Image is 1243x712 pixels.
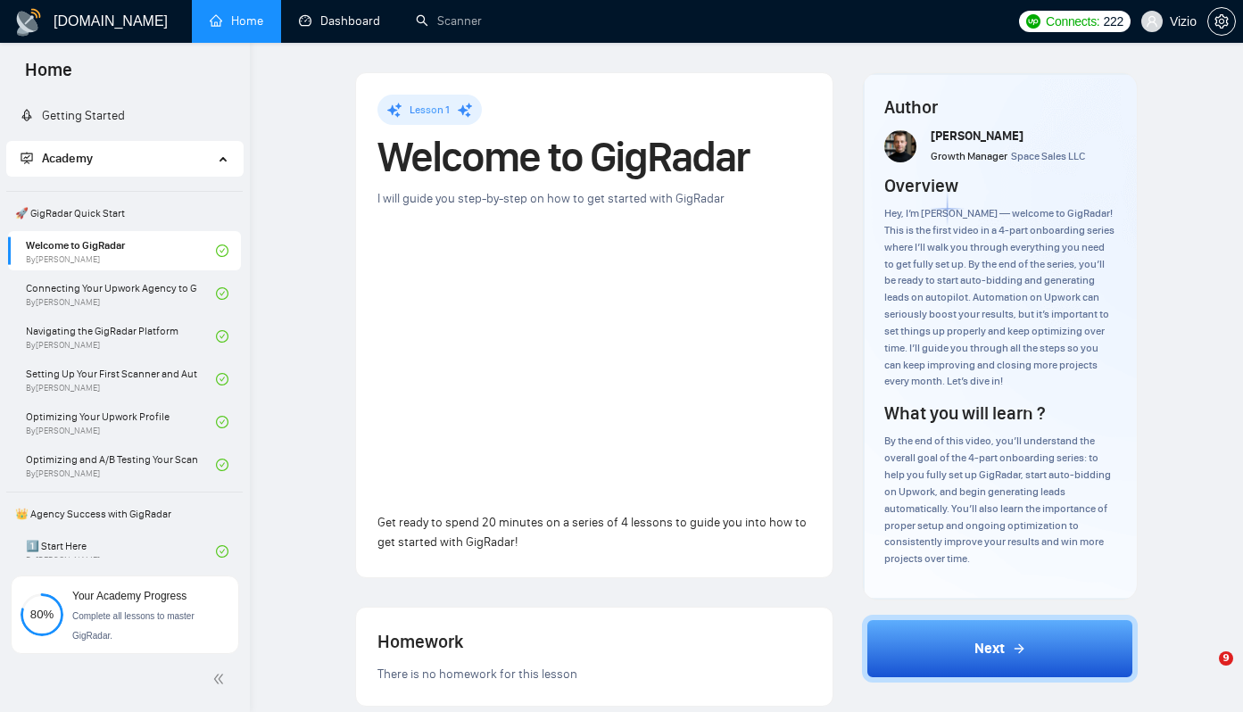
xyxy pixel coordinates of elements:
span: Get ready to spend 20 minutes on a series of 4 lessons to guide you into how to get started with ... [377,515,807,550]
span: 80% [21,609,63,620]
a: Optimizing Your Upwork ProfileBy[PERSON_NAME] [26,402,216,442]
span: Connects: [1046,12,1099,31]
a: Welcome to GigRadarBy[PERSON_NAME] [26,231,216,270]
span: check-circle [216,545,228,558]
span: fund-projection-screen [21,152,33,164]
span: check-circle [216,244,228,257]
img: vlad-t.jpg [884,130,916,162]
img: logo [14,8,43,37]
span: There is no homework for this lesson [377,666,577,682]
span: Home [11,57,87,95]
span: check-circle [216,459,228,471]
div: Hey, I’m [PERSON_NAME] — welcome to GigRadar! This is the first video in a 4-part onboarding seri... [884,205,1115,390]
span: check-circle [216,330,228,343]
span: 🚀 GigRadar Quick Start [8,195,241,231]
span: check-circle [216,373,228,385]
button: setting [1207,7,1236,36]
a: rocketGetting Started [21,108,125,123]
h4: What you will learn ? [884,401,1045,426]
span: check-circle [216,287,228,300]
span: user [1146,15,1158,28]
h4: Overview [884,173,958,198]
a: Navigating the GigRadar PlatformBy[PERSON_NAME] [26,317,216,356]
span: Next [974,638,1005,659]
span: Lesson 1 [410,103,450,116]
span: Growth Manager [931,150,1007,162]
a: Connecting Your Upwork Agency to GigRadarBy[PERSON_NAME] [26,274,216,313]
h4: Homework [377,629,811,654]
span: [PERSON_NAME] [931,128,1023,144]
a: homeHome [210,13,263,29]
span: I will guide you step-by-step on how to get started with GigRadar [377,191,725,206]
img: upwork-logo.png [1026,14,1040,29]
button: Next [862,615,1138,683]
a: 1️⃣ Start HereBy[PERSON_NAME] [26,532,216,571]
h4: Author [884,95,1115,120]
li: Getting Started [6,98,243,134]
a: Setting Up Your First Scanner and Auto-BidderBy[PERSON_NAME] [26,360,216,399]
h1: Welcome to GigRadar [377,137,811,177]
span: 222 [1103,12,1123,31]
span: 👑 Agency Success with GigRadar [8,496,241,532]
a: dashboardDashboard [299,13,380,29]
span: 9 [1219,651,1233,666]
span: Space Sales LLC [1011,150,1085,162]
span: setting [1208,14,1235,29]
div: By the end of this video, you’ll understand the overall goal of the 4-part onboarding series: to ... [884,433,1115,567]
a: searchScanner [416,13,482,29]
span: Academy [21,151,93,166]
span: check-circle [216,416,228,428]
span: Complete all lessons to master GigRadar. [72,611,195,641]
iframe: Intercom live chat [1182,651,1225,694]
a: Optimizing and A/B Testing Your Scanner for Better ResultsBy[PERSON_NAME] [26,445,216,484]
span: double-left [212,670,230,688]
span: Your Academy Progress [72,590,186,602]
span: Academy [42,151,93,166]
a: setting [1207,14,1236,29]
